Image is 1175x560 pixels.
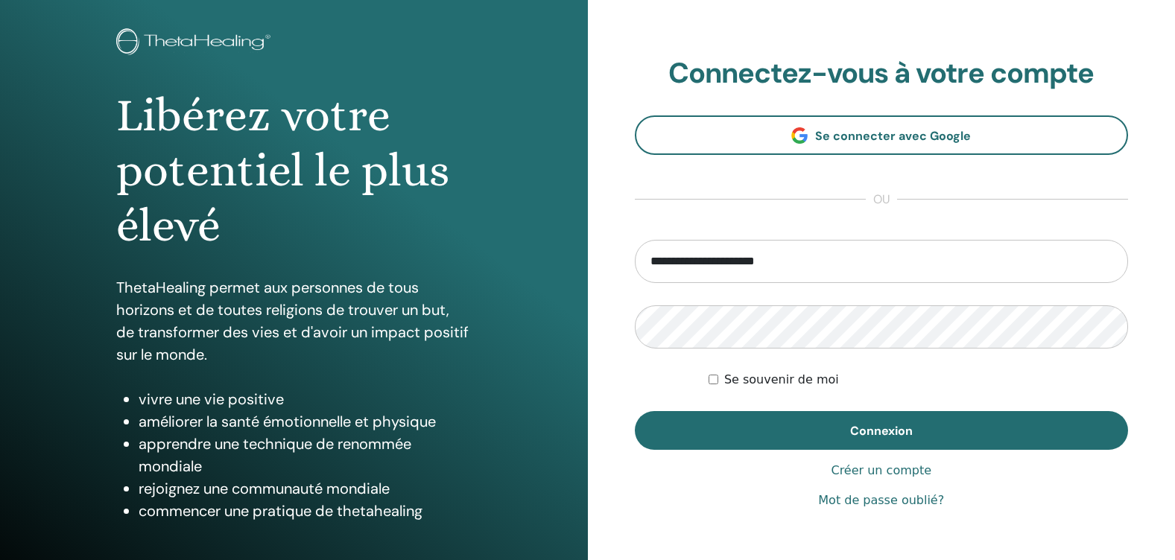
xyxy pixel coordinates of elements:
[635,411,1129,450] button: Connexion
[818,491,944,509] a: Mot de passe oublié?
[635,57,1129,91] h2: Connectez-vous à votre compte
[724,371,839,389] label: Se souvenir de moi
[850,423,913,439] span: Connexion
[116,88,471,254] h1: Libérez votre potentiel le plus élevé
[815,128,971,144] span: Se connecter avec Google
[866,191,897,209] span: ou
[831,462,931,480] a: Créer un compte
[139,388,471,410] li: vivre une vie positive
[139,477,471,500] li: rejoignez une communauté mondiale
[139,433,471,477] li: apprendre une technique de renommée mondiale
[139,500,471,522] li: commencer une pratique de thetahealing
[635,115,1129,155] a: Se connecter avec Google
[139,410,471,433] li: améliorer la santé émotionnelle et physique
[116,276,471,366] p: ThetaHealing permet aux personnes de tous horizons et de toutes religions de trouver un but, de t...
[709,371,1128,389] div: Keep me authenticated indefinitely or until I manually logout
